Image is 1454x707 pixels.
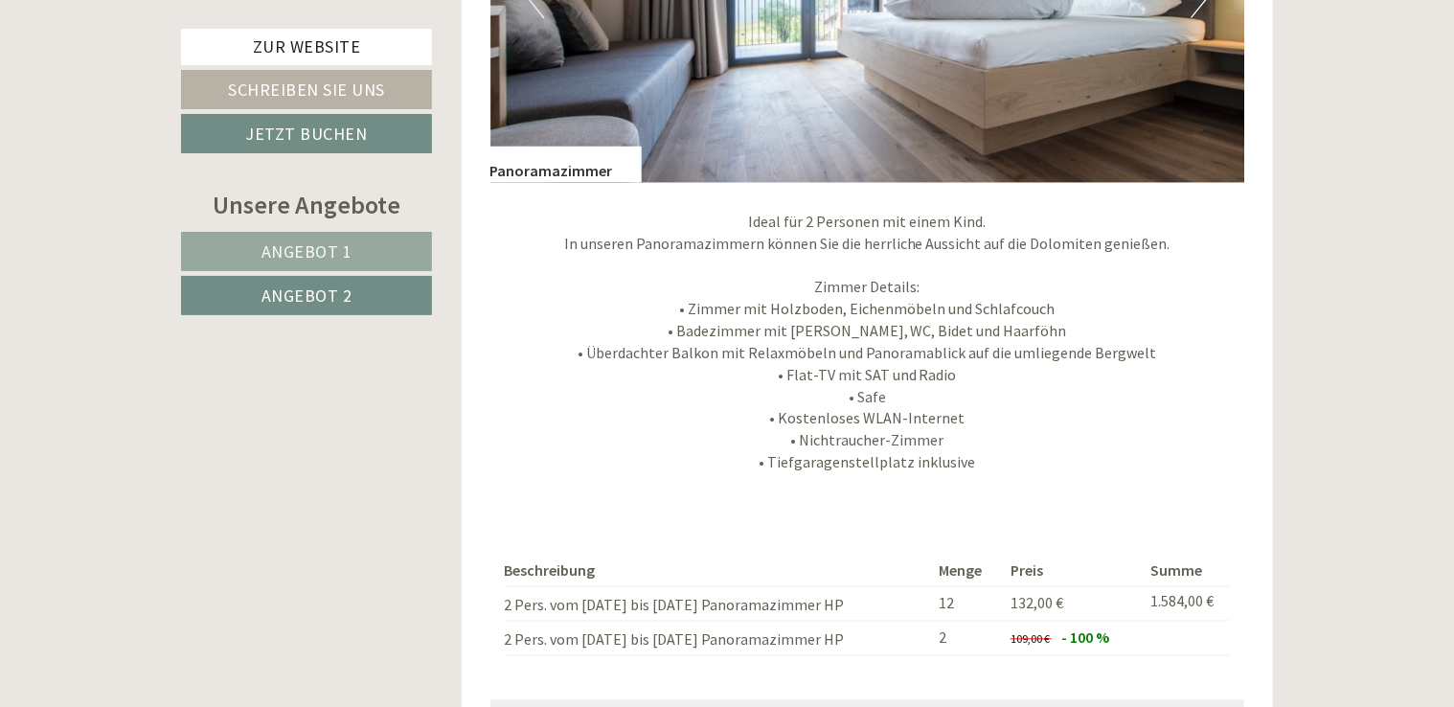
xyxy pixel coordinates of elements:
th: Beschreibung [505,557,932,586]
div: Guten Tag, wie können wir Ihnen helfen? [14,52,305,110]
small: 21:20 [29,93,295,106]
td: 2 Pers. vom [DATE] bis [DATE] Panoramazimmer HP [505,621,932,655]
div: Panoramazimmer [490,147,642,183]
button: Senden [631,499,755,538]
td: 2 [931,621,1003,655]
span: Angebot 1 [261,240,352,262]
span: 109,00 € [1011,632,1050,647]
td: 2 Pers. vom [DATE] bis [DATE] Panoramazimmer HP [505,586,932,621]
th: Summe [1143,557,1230,586]
span: Angebot 2 [261,285,352,307]
span: - 100 % [1061,628,1109,648]
a: Schreiben Sie uns [181,70,432,109]
a: Zur Website [181,29,432,65]
div: Dienstag [332,14,423,47]
th: Preis [1003,557,1143,586]
a: Jetzt buchen [181,114,432,153]
span: 132,00 € [1011,594,1063,613]
td: 1.584,00 € [1143,586,1230,621]
div: Unsere Angebote [181,187,432,222]
td: 12 [931,586,1003,621]
th: Menge [931,557,1003,586]
p: Ideal für 2 Personen mit einem Kind. In unseren Panoramazimmern können Sie die herrliche Aussicht... [490,212,1245,474]
div: Inso Sonnenheim [29,56,295,71]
